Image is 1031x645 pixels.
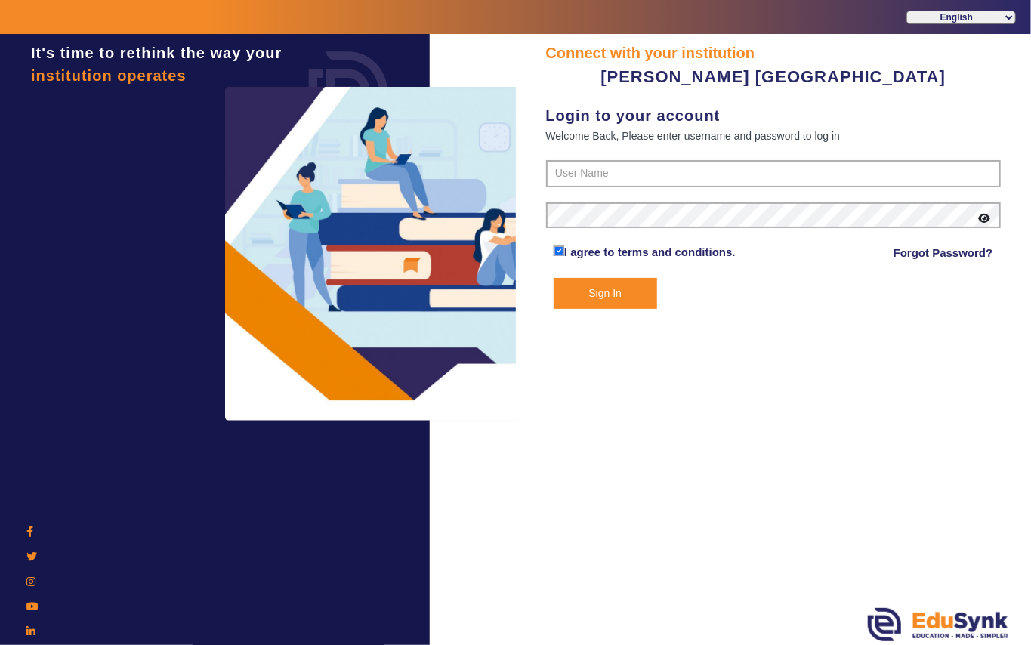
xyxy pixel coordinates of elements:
[564,245,736,258] a: I agree to terms and conditions.
[546,64,1002,89] div: [PERSON_NAME] [GEOGRAPHIC_DATA]
[546,104,1002,127] div: Login to your account
[31,45,282,61] span: It's time to rethink the way your
[546,127,1002,145] div: Welcome Back, Please enter username and password to log in
[292,34,405,147] img: login.png
[31,67,187,84] span: institution operates
[868,608,1008,641] img: edusynk.png
[225,87,542,421] img: login3.png
[546,160,1002,187] input: User Name
[546,42,1002,64] div: Connect with your institution
[894,244,993,262] a: Forgot Password?
[554,278,657,309] button: Sign In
